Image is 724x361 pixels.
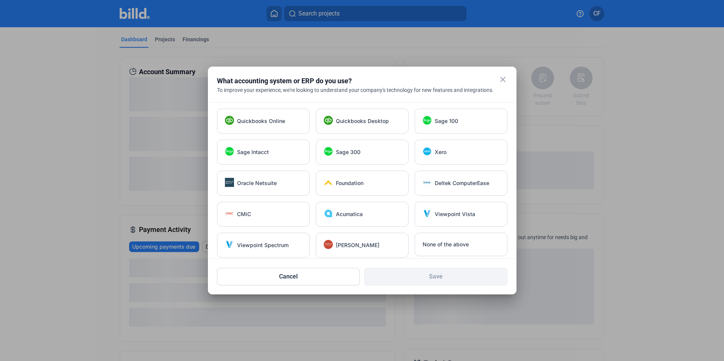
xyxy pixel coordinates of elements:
span: Viewpoint Spectrum [237,241,289,249]
span: Deltek ComputerEase [435,179,489,187]
span: Xero [435,148,446,156]
span: Foundation [336,179,364,187]
span: [PERSON_NAME] [336,241,379,249]
span: Oracle Netsuite [237,179,277,187]
mat-icon: close [498,75,507,84]
span: CMiC [237,210,251,218]
button: Cancel [217,268,360,285]
button: Save [364,268,507,285]
span: Sage 300 [336,148,360,156]
span: None of the above [423,241,469,248]
span: Quickbooks Desktop [336,117,389,125]
span: Viewpoint Vista [435,210,475,218]
span: Acumatica [336,210,363,218]
span: Quickbooks Online [237,117,285,125]
span: Sage 100 [435,117,458,125]
div: What accounting system or ERP do you use? [217,76,488,86]
span: Sage Intacct [237,148,269,156]
div: To improve your experience, we're looking to understand your company's technology for new feature... [217,86,507,94]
